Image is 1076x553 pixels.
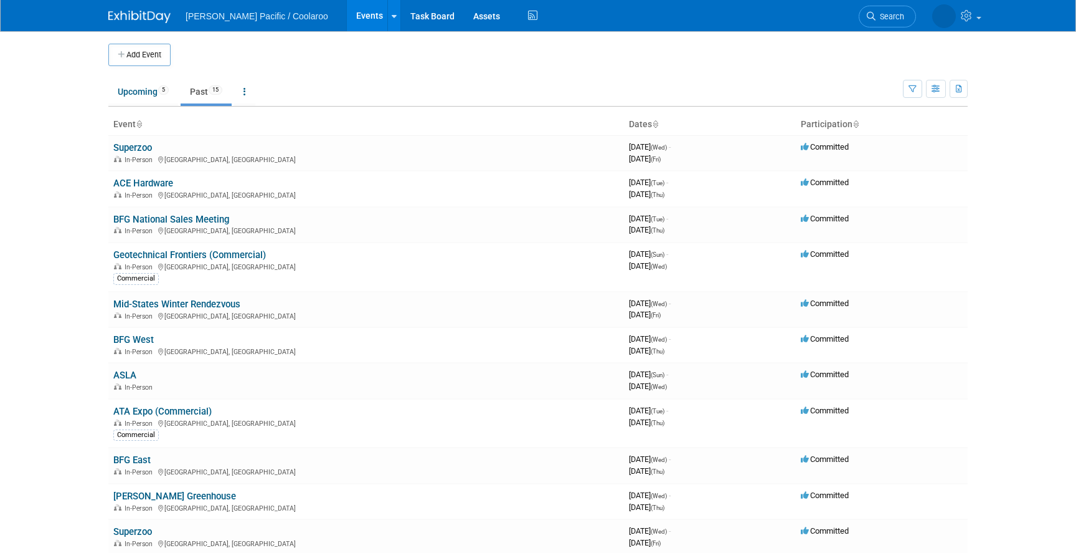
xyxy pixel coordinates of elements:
span: In-Person [125,156,156,164]
span: [DATE] [629,190,664,199]
img: In-Person Event [114,504,121,511]
a: BFG West [113,334,154,345]
span: 15 [209,85,222,95]
span: In-Person [125,420,156,428]
span: [DATE] [629,538,661,547]
span: (Wed) [651,336,667,343]
span: Committed [801,406,849,415]
a: Past15 [181,80,232,103]
span: [DATE] [629,310,661,319]
img: In-Person Event [114,227,121,233]
div: [GEOGRAPHIC_DATA], [GEOGRAPHIC_DATA] [113,418,619,428]
span: (Fri) [651,312,661,319]
span: Committed [801,249,849,259]
span: 5 [158,85,169,95]
span: (Fri) [651,156,661,163]
span: - [666,370,668,379]
span: Committed [801,178,849,187]
span: Committed [801,299,849,308]
span: Committed [801,214,849,223]
img: In-Person Event [114,312,121,319]
span: - [666,249,668,259]
span: In-Person [125,263,156,271]
span: (Thu) [651,504,664,511]
a: Sort by Event Name [136,119,142,129]
th: Event [108,114,624,135]
span: (Fri) [651,540,661,547]
img: In-Person Event [114,263,121,269]
span: [DATE] [629,382,667,391]
span: (Wed) [651,383,667,390]
span: - [669,142,671,151]
a: Sort by Start Date [652,119,658,129]
span: Committed [801,491,849,500]
span: [DATE] [629,214,668,223]
span: - [666,406,668,415]
span: [DATE] [629,299,671,308]
div: [GEOGRAPHIC_DATA], [GEOGRAPHIC_DATA] [113,538,619,548]
span: (Tue) [651,216,664,223]
span: (Thu) [651,227,664,234]
a: [PERSON_NAME] Greenhouse [113,491,236,502]
span: (Thu) [651,191,664,198]
span: (Tue) [651,180,664,186]
span: - [666,214,668,223]
a: Superzoo [113,526,152,537]
span: (Wed) [651,144,667,151]
a: Upcoming5 [108,80,178,103]
span: [DATE] [629,503,664,512]
span: In-Person [125,504,156,512]
a: BFG National Sales Meeting [113,214,229,225]
span: (Wed) [651,528,667,535]
div: [GEOGRAPHIC_DATA], [GEOGRAPHIC_DATA] [113,261,619,271]
span: [DATE] [629,491,671,500]
span: - [669,526,671,536]
span: - [669,334,671,344]
img: ExhibitDay [108,11,171,23]
th: Dates [624,114,796,135]
span: [PERSON_NAME] Pacific / Coolaroo [186,11,328,21]
span: [DATE] [629,225,664,234]
span: In-Person [125,227,156,235]
div: [GEOGRAPHIC_DATA], [GEOGRAPHIC_DATA] [113,225,619,235]
img: In-Person Event [114,191,121,198]
div: [GEOGRAPHIC_DATA], [GEOGRAPHIC_DATA] [113,346,619,356]
span: In-Person [125,540,156,548]
span: In-Person [125,383,156,392]
span: In-Person [125,468,156,476]
span: - [666,178,668,187]
a: Search [859,6,916,27]
span: [DATE] [629,346,664,355]
span: In-Person [125,312,156,320]
span: (Wed) [651,493,667,499]
img: In-Person Event [114,348,121,354]
span: (Sun) [651,251,664,258]
span: (Wed) [651,301,667,307]
img: In-Person Event [114,383,121,390]
span: (Sun) [651,372,664,378]
span: Committed [801,526,849,536]
span: (Thu) [651,420,664,426]
span: [DATE] [629,466,664,476]
span: [DATE] [629,418,664,427]
span: [DATE] [629,261,667,271]
span: Committed [801,142,849,151]
span: [DATE] [629,178,668,187]
img: Andy Doerr [932,4,956,28]
div: [GEOGRAPHIC_DATA], [GEOGRAPHIC_DATA] [113,310,619,320]
div: [GEOGRAPHIC_DATA], [GEOGRAPHIC_DATA] [113,154,619,164]
div: Commercial [113,273,159,284]
span: [DATE] [629,154,661,163]
span: Committed [801,334,849,344]
span: [DATE] [629,406,668,415]
a: ACE Hardware [113,178,173,189]
span: Committed [801,370,849,379]
span: - [669,299,671,308]
span: (Thu) [651,468,664,475]
a: Superzoo [113,142,152,153]
span: (Thu) [651,348,664,355]
span: - [669,454,671,464]
a: Mid-States Winter Rendezvous [113,299,240,310]
span: - [669,491,671,500]
span: [DATE] [629,526,671,536]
